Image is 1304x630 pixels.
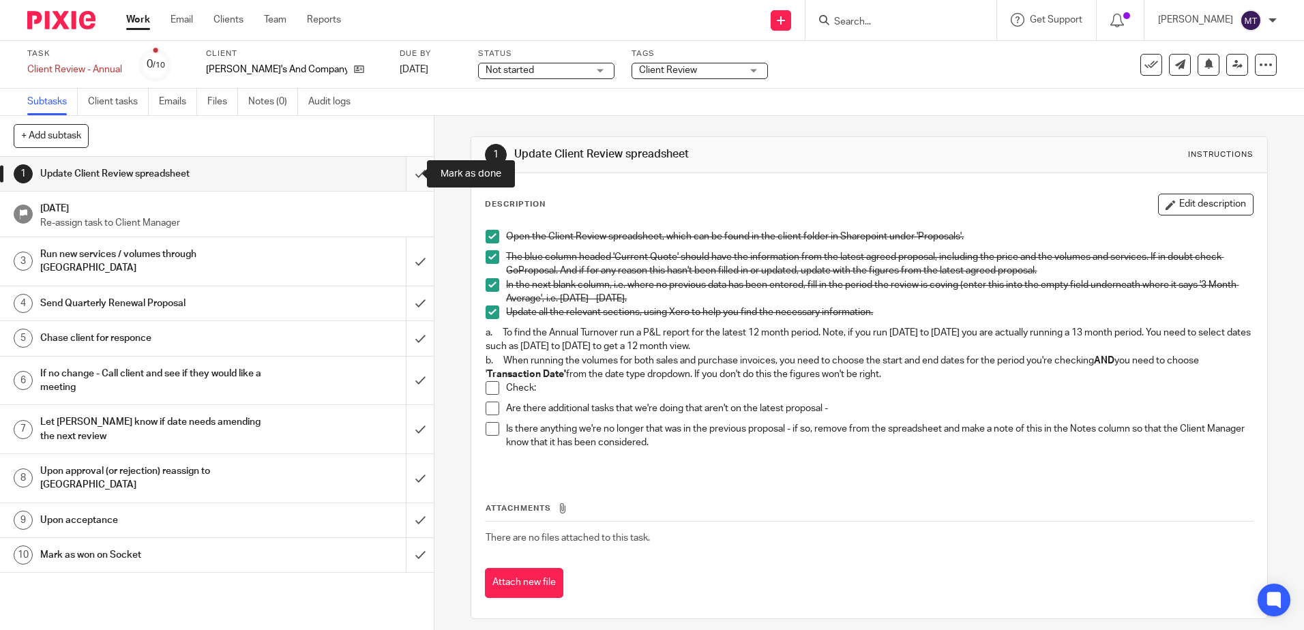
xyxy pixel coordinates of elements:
[207,89,238,115] a: Files
[206,63,347,76] p: [PERSON_NAME]'s And Company Ltd
[213,13,243,27] a: Clients
[485,144,507,166] div: 1
[88,89,149,115] a: Client tasks
[486,65,534,75] span: Not started
[40,461,275,496] h1: Upon approval (or rejection) reassign to [GEOGRAPHIC_DATA]
[27,89,78,115] a: Subtasks
[14,420,33,439] div: 7
[40,293,275,314] h1: Send Quarterly Renewal Proposal
[40,412,275,447] h1: Let [PERSON_NAME] know if date needs amending the next review
[14,545,33,565] div: 10
[147,57,165,72] div: 0
[514,147,898,162] h1: Update Client Review spreadsheet
[14,124,89,147] button: + Add subtask
[506,422,1252,450] p: Is there anything we're no longer that was in the previous proposal - if so, remove from the spre...
[485,568,563,599] button: Attach new file
[40,545,275,565] h1: Mark as won on Socket
[833,16,955,29] input: Search
[632,48,768,59] label: Tags
[478,48,614,59] label: Status
[126,13,150,27] a: Work
[206,48,383,59] label: Client
[40,164,275,184] h1: Update Client Review spreadsheet
[14,371,33,390] div: 6
[506,305,1252,319] p: Update all the relevant sections, using Xero to help you find the necessary information.
[506,381,1252,395] p: Check:
[14,468,33,487] div: 8
[1158,13,1233,27] p: [PERSON_NAME]
[14,294,33,313] div: 4
[639,65,697,75] span: Client Review
[486,533,650,543] span: There are no files attached to this task.
[153,61,165,69] small: /10
[506,278,1252,306] p: In the next blank column, i.e. where no previous data has been entered, fill in the period the re...
[248,89,298,115] a: Notes (0)
[159,89,197,115] a: Emails
[506,230,1252,243] p: Open the Client Review spreadsheet, which can be found in the client folder in Sharepoint under '...
[307,13,341,27] a: Reports
[486,326,1252,354] p: a. To find the Annual Turnover run a P&L report for the latest 12 month period. Note, if you run ...
[1094,356,1114,365] strong: AND
[1158,194,1254,215] button: Edit description
[264,13,286,27] a: Team
[27,63,122,76] div: Client Review - Annual
[486,354,1252,382] p: b. When running the volumes for both sales and purchase invoices, you need to choose the start an...
[40,198,421,215] h1: [DATE]
[14,164,33,183] div: 1
[40,510,275,530] h1: Upon acceptance
[1240,10,1262,31] img: svg%3E
[40,363,275,398] h1: If no change - Call client and see if they would like a meeting
[14,329,33,348] div: 5
[14,511,33,530] div: 9
[400,48,461,59] label: Due by
[308,89,361,115] a: Audit logs
[506,402,1252,415] p: Are there additional tasks that we're doing that aren't on the latest proposal -
[506,250,1252,278] p: The blue column headed 'Current Quote' should have the information from the latest agreed proposa...
[487,370,566,379] strong: Transaction Date'
[486,505,551,512] span: Attachments
[1030,15,1082,25] span: Get Support
[485,199,546,210] p: Description
[27,11,95,29] img: Pixie
[1188,149,1254,160] div: Instructions
[40,328,275,348] h1: Chase client for responce
[40,244,275,279] h1: Run new services / volumes through [GEOGRAPHIC_DATA]
[171,13,193,27] a: Email
[27,48,122,59] label: Task
[14,252,33,271] div: 3
[400,65,428,74] span: [DATE]
[40,216,421,230] p: Re-assign task to Client Manager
